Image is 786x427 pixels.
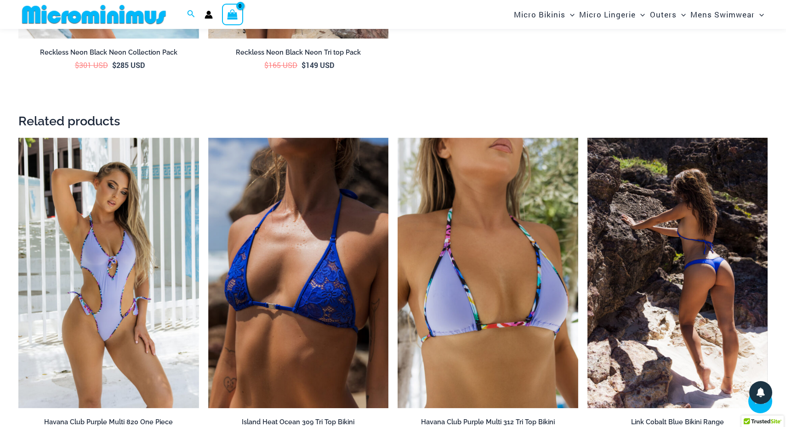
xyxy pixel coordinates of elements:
span: Micro Bikinis [514,3,565,26]
a: Havana Club Purple Multi 312 Top 01Havana Club Purple Multi 312 Top 451 Bottom 03Havana Club Purp... [398,138,578,408]
a: Micro BikinisMenu ToggleMenu Toggle [512,3,577,26]
span: Menu Toggle [565,3,575,26]
h2: Island Heat Ocean 309 Tri Top Bikini [208,418,389,427]
img: Havana Club Purple Multi 312 Top 01 [398,138,578,408]
img: Island Heat Ocean 309 Top 01 [208,138,389,408]
a: Island Heat Ocean 309 Top 01Island Heat Ocean 309 Top 02Island Heat Ocean 309 Top 02 [208,138,389,408]
a: Link Cobalt Blue 3070 Top 4955 Bottom 03Link Cobalt Blue 3070 Top 4955 Bottom 04Link Cobalt Blue ... [587,138,768,408]
span: Mens Swimwear [690,3,755,26]
span: Menu Toggle [677,3,686,26]
span: Outers [650,3,677,26]
span: $ [75,60,79,70]
a: Search icon link [187,9,195,21]
a: OutersMenu ToggleMenu Toggle [648,3,688,26]
span: $ [264,60,268,70]
a: Mens SwimwearMenu ToggleMenu Toggle [688,3,766,26]
img: Link Cobalt Blue 3070 Top 4955 Bottom 04 [587,138,768,408]
span: Menu Toggle [755,3,764,26]
a: View Shopping Cart, empty [222,4,243,25]
h2: Related products [18,113,768,129]
span: Micro Lingerie [579,3,636,26]
span: $ [302,60,306,70]
img: MM SHOP LOGO FLAT [18,4,170,25]
bdi: 165 USD [264,60,297,70]
h2: Reckless Neon Black Neon Tri top Pack [208,48,389,57]
bdi: 285 USD [112,60,145,70]
bdi: 149 USD [302,60,334,70]
a: Havana Club Purple Multi 820 One Piece 01Havana Club Purple Multi 820 One Piece 03Havana Club Pur... [18,138,199,408]
nav: Site Navigation [510,1,768,28]
a: Micro LingerieMenu ToggleMenu Toggle [577,3,647,26]
h2: Havana Club Purple Multi 312 Tri Top Bikini [398,418,578,427]
img: Havana Club Purple Multi 820 One Piece 01 [18,138,199,408]
a: Reckless Neon Black Neon Collection Pack [18,48,199,60]
h2: Reckless Neon Black Neon Collection Pack [18,48,199,57]
a: Reckless Neon Black Neon Tri top Pack [208,48,389,60]
a: Account icon link [205,11,213,19]
span: Menu Toggle [636,3,645,26]
span: $ [112,60,116,70]
h2: Havana Club Purple Multi 820 One Piece [18,418,199,427]
h2: Link Cobalt Blue Bikini Range [587,418,768,427]
bdi: 301 USD [75,60,108,70]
